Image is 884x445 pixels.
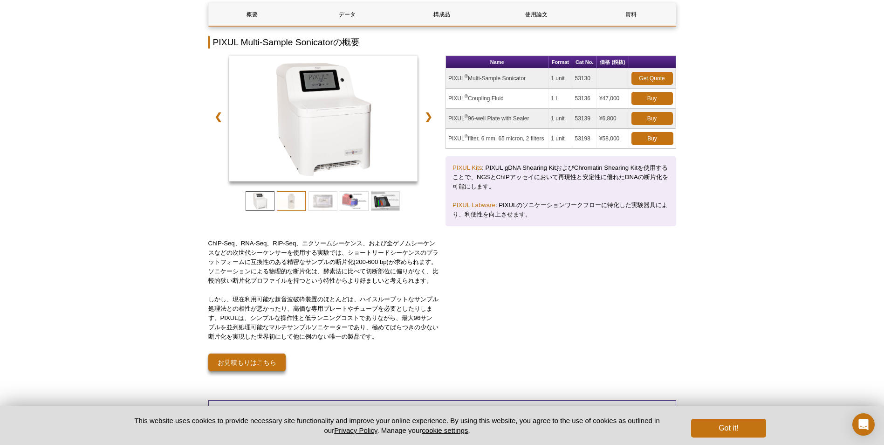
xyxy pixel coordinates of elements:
a: 使用論文 [493,3,580,26]
p: : PIXUL gDNA Shearing KitおよびChromatin Shearing Kitを使用することで、NGSとChIPアッセイにおいて再現性と安定性に優れたDNAの断片化を可能に... [452,163,669,191]
a: Buy [631,112,673,125]
td: 53139 [572,109,596,129]
td: PIXUL 96-well Plate with Sealer [446,109,548,129]
a: Privacy Policy [334,426,377,434]
a: Get Quote [631,72,673,85]
iframe: PIXUL Multi-Sample Sonicator: Sample Preparation, Proteomics and Beyond [445,239,676,369]
th: Format [548,56,572,69]
p: しかし、現在利用可能な超音波破砕装置のほとんどは、ハイスループットなサンプル処理法との相性が悪かったり、高価な専用プレートやチューブを必要としたりします。PIXULは、シンプルな操作性と低ランニ... [208,295,439,341]
a: 資料 [587,3,675,26]
td: PIXUL Coupling Fluid [446,89,548,109]
p: : PIXULのソニケーションワークフローに特化した実験器具により、利便性を向上させます。 [452,201,669,219]
td: ¥47,000 [597,89,629,109]
td: 1 unit [548,129,572,149]
td: 53198 [572,129,596,149]
a: お見積もりはこちら [208,354,286,371]
td: 53136 [572,89,596,109]
td: 1 unit [548,69,572,89]
a: PIXUL Kits [452,164,482,171]
th: Cat No. [572,56,596,69]
a: データ [303,3,391,26]
button: Got it! [691,419,766,438]
td: 1 unit [548,109,572,129]
sup: ® [465,134,468,139]
a: ❮ [208,106,228,127]
p: This website uses cookies to provide necessary site functionality and improve your online experie... [118,416,676,435]
a: 概要 [209,3,296,26]
a: Buy [631,132,673,145]
img: PIXUL Multi-Sample Sonicator [229,56,418,181]
td: 1 L [548,89,572,109]
a: Buy [631,92,673,105]
sup: ® [465,74,468,79]
a: PIXUL Labware [452,202,495,209]
td: PIXUL Multi-Sample Sonicator [446,69,548,89]
td: 53130 [572,69,596,89]
div: Open Intercom Messenger [852,413,875,436]
td: ¥6,800 [597,109,629,129]
th: 価格 (税抜) [597,56,629,69]
td: PIXUL filter, 6 mm, 65 micron, 2 filters [446,129,548,149]
a: PIXUL Multi-Sample Sonicator [229,56,418,184]
td: ¥58,000 [597,129,629,149]
button: cookie settings [422,426,468,434]
a: 構成品 [398,3,486,26]
a: ❯ [418,106,439,127]
p: ChIP-Seq、RNA-Seq、RIP-Seq、エクソームシーケンス、および全ゲノムシーケンスなどの次世代シーケンサーを使用する実験では、ショートリードシーケンスのプラットフォームに互換性のあ... [208,239,439,285]
h2: PIXUL Multi-Sample Sonicatorの概要 [208,36,676,49]
sup: ® [465,94,468,99]
th: Name [446,56,548,69]
sup: ® [465,114,468,119]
